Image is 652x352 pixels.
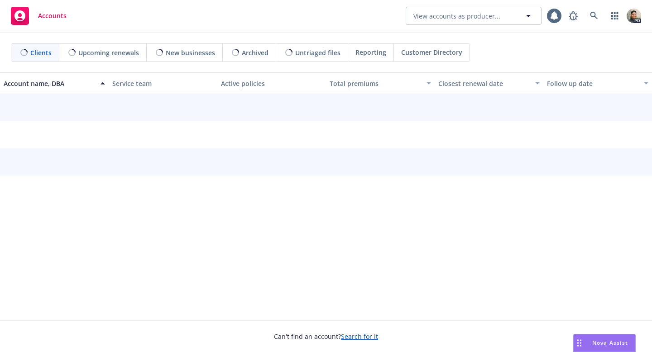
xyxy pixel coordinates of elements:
[7,3,70,29] a: Accounts
[109,72,217,94] button: Service team
[341,332,378,341] a: Search for it
[606,7,624,25] a: Switch app
[406,7,542,25] button: View accounts as producer...
[4,79,95,88] div: Account name, DBA
[30,48,52,57] span: Clients
[78,48,139,57] span: Upcoming renewals
[573,334,636,352] button: Nova Assist
[274,332,378,341] span: Can't find an account?
[38,12,67,19] span: Accounts
[217,72,326,94] button: Active policies
[547,79,638,88] div: Follow up date
[564,7,582,25] a: Report a Bug
[355,48,386,57] span: Reporting
[221,79,322,88] div: Active policies
[592,339,628,347] span: Nova Assist
[295,48,340,57] span: Untriaged files
[435,72,543,94] button: Closest renewal date
[413,11,500,21] span: View accounts as producer...
[330,79,421,88] div: Total premiums
[438,79,530,88] div: Closest renewal date
[112,79,214,88] div: Service team
[627,9,641,23] img: photo
[166,48,215,57] span: New businesses
[326,72,435,94] button: Total premiums
[543,72,652,94] button: Follow up date
[401,48,462,57] span: Customer Directory
[242,48,268,57] span: Archived
[585,7,603,25] a: Search
[574,334,585,352] div: Drag to move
